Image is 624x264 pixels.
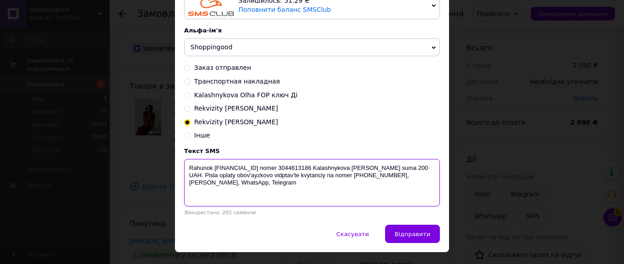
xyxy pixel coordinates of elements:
span: Транспортная накладная [194,78,280,85]
span: Rekvizity [PERSON_NAME] [194,118,278,126]
span: Інше [194,132,210,139]
textarea: Rahunok [FINANCIAL_ID] nomer 3044613186 Kalashnykova [PERSON_NAME] suma 200 UAH. Pisla oplaty obo... [184,159,440,206]
div: Текст SMS [184,148,440,154]
span: Заказ отправлен [194,64,251,71]
button: Скасувати [327,225,378,243]
span: Shoppingood [190,43,233,51]
span: Відправити [395,231,430,238]
span: Kalashnykova Olha FOP ключ Ді [194,91,297,99]
span: Альфа-ім'я [184,27,222,34]
a: Поповнити баланс SMSClub [238,6,331,13]
div: Використано: 202 символи [184,210,440,216]
span: Rekvizity [PERSON_NAME] [194,105,278,112]
button: Відправити [385,225,440,243]
span: Скасувати [336,231,369,238]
